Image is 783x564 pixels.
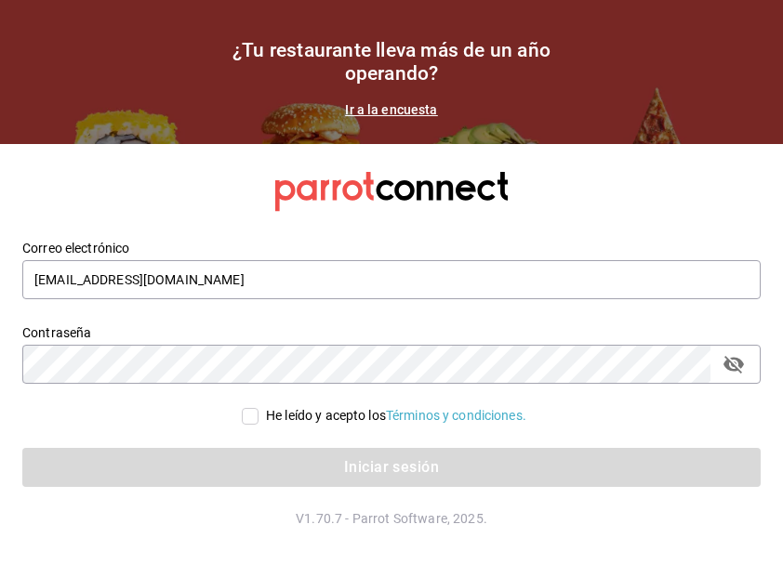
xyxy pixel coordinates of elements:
[22,242,761,255] label: Correo electrónico
[718,348,750,380] button: passwordField
[345,102,437,117] a: Ir a la encuesta
[266,406,526,426] div: He leído y acepto los
[22,260,761,299] input: Ingresa tu correo electrónico
[206,39,577,85] h1: ¿Tu restaurante lleva más de un año operando?
[22,326,761,339] label: Contraseña
[22,509,761,528] p: V1.70.7 - Parrot Software, 2025.
[386,408,526,423] a: Términos y condiciones.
